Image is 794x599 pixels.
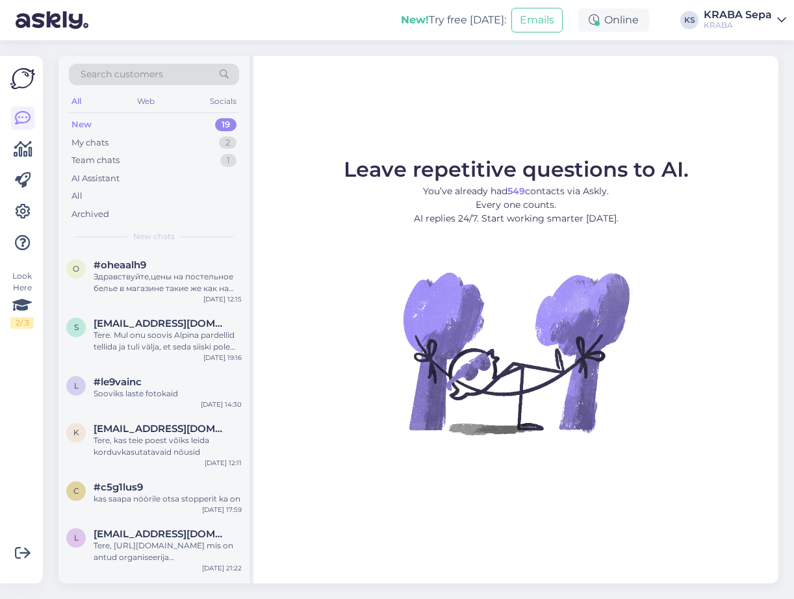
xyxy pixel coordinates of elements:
span: #c5g1lus9 [94,481,143,493]
b: New! [401,14,429,26]
div: Online [578,8,649,32]
div: KRABA [704,20,772,31]
span: k [73,427,79,437]
div: My chats [71,136,109,149]
div: Look Here [10,270,34,329]
span: o [73,264,79,274]
span: liisbetkukk@gmail.com [94,528,229,540]
div: [DATE] 21:22 [202,563,242,573]
span: c [73,486,79,496]
div: [DATE] 12:11 [205,458,242,468]
span: l [74,381,79,390]
div: Try free [DATE]: [401,12,506,28]
div: 2 [219,136,237,149]
img: Askly Logo [10,66,35,91]
div: New [71,118,92,131]
span: #le9vainc [94,376,142,388]
button: Emails [511,8,563,32]
div: Здравствуйте,цены на постельное белье в магазине такие же как на сайте,или скидки действуют тольк... [94,271,242,294]
div: AI Assistant [71,172,120,185]
span: Stevelimeribel@gmail.com [94,318,229,329]
div: Socials [207,93,239,110]
div: KRABA Sepa [704,10,772,20]
span: Search customers [81,68,163,81]
a: KRABA SepaKRABA [704,10,786,31]
div: Sooviks laste fotokaid [94,388,242,400]
p: You’ve already had contacts via Askly. Every one counts. AI replies 24/7. Start working smarter [... [344,185,689,225]
div: Web [134,93,157,110]
span: S [74,322,79,332]
div: 1 [220,154,237,167]
div: [DATE] 14:30 [201,400,242,409]
span: New chats [133,231,175,242]
div: [DATE] 17:59 [202,505,242,515]
div: All [71,190,83,203]
div: Tere, [URL][DOMAIN_NAME] mis on antud organiseerija [PERSON_NAME]? [94,540,242,563]
div: Team chats [71,154,120,167]
span: l [74,533,79,542]
div: Tere, kas teie poest võiks leida korduvkasutatavaid nõusid [94,435,242,458]
div: KS [680,11,698,29]
div: [DATE] 19:16 [203,353,242,363]
img: No Chat active [399,236,633,470]
b: 549 [507,185,525,197]
div: Tere. Mul onu soovis Alpina pardellid tellida ja tuli välja, et seda siiski pole laos ja lubati r... [94,329,242,353]
span: kellyvahtramae@gmail.com [94,423,229,435]
span: Leave repetitive questions to AI. [344,157,689,182]
span: #oheaalh9 [94,259,146,271]
div: Archived [71,208,109,221]
div: 2 / 3 [10,317,34,329]
div: kas saapa nöörile otsa stopperit ka on [94,493,242,505]
div: 19 [215,118,237,131]
div: [DATE] 12:15 [203,294,242,304]
div: All [69,93,84,110]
